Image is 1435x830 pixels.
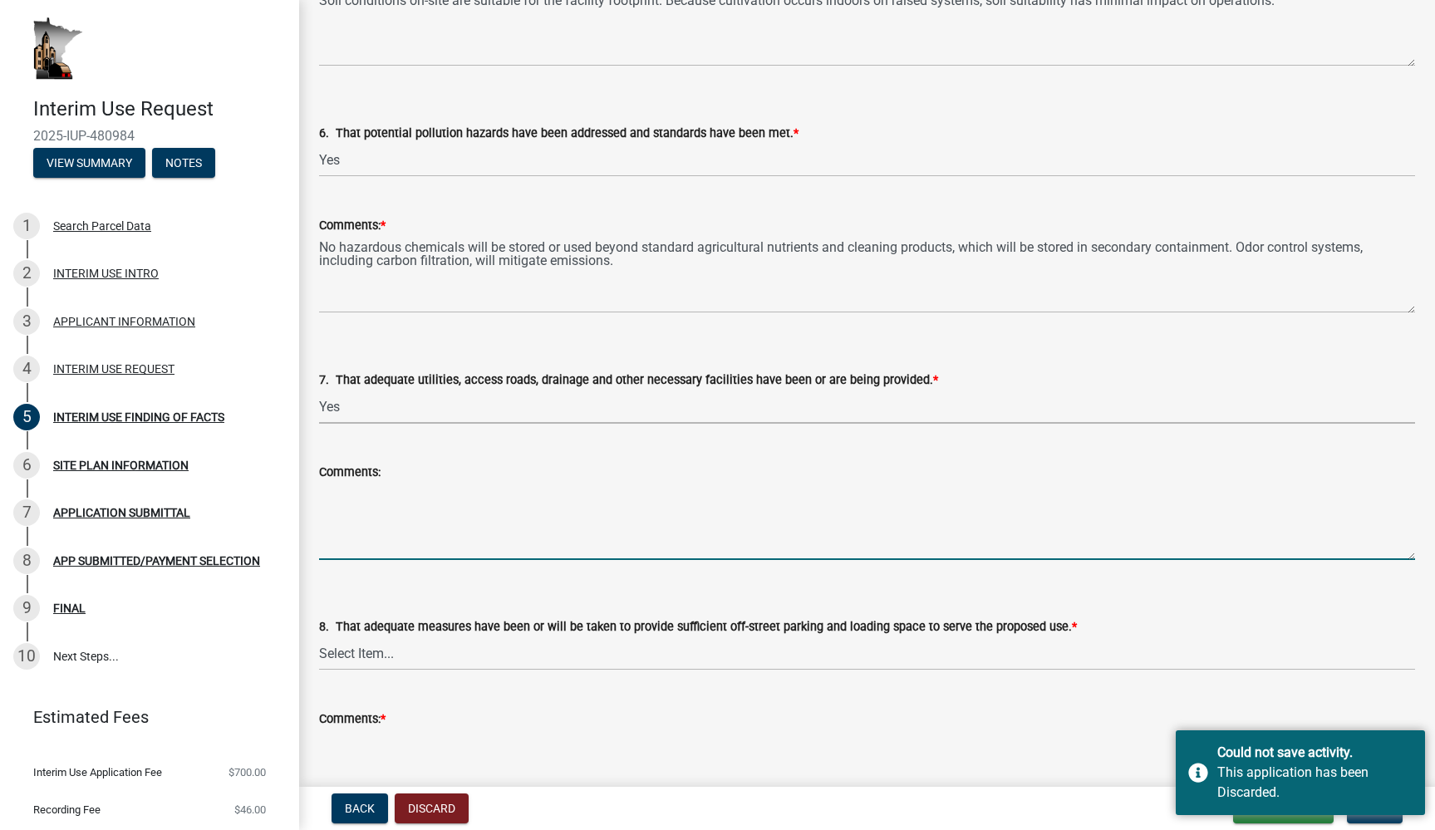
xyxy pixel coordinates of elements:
[33,148,145,178] button: View Summary
[152,157,215,170] wm-modal-confirm: Notes
[1217,763,1413,803] div: This application has been Discarded.
[13,700,273,734] a: Estimated Fees
[229,767,266,778] span: $700.00
[319,220,386,232] label: Comments:
[319,128,799,140] label: 6. That potential pollution hazards have been addressed and standards have been met.
[53,555,260,567] div: APP SUBMITTED/PAYMENT SELECTION
[33,157,145,170] wm-modal-confirm: Summary
[53,507,190,518] div: APPLICATION SUBMITTAL
[395,793,469,823] button: Discard
[33,17,83,80] img: Houston County, Minnesota
[53,316,195,327] div: APPLICANT INFORMATION
[13,643,40,670] div: 10
[13,452,40,479] div: 6
[33,804,101,815] span: Recording Fee
[13,548,40,574] div: 8
[53,220,151,232] div: Search Parcel Data
[1217,743,1413,763] div: Could not save activity.
[319,467,381,479] label: Comments:
[53,411,224,423] div: INTERIM USE FINDING OF FACTS
[319,714,386,725] label: Comments:
[33,767,162,778] span: Interim Use Application Fee
[319,621,1077,633] label: 8. That adequate measures have been or will be taken to provide sufficient off-street parking and...
[13,213,40,239] div: 1
[13,260,40,287] div: 2
[13,308,40,335] div: 3
[234,804,266,815] span: $46.00
[33,97,286,121] h4: Interim Use Request
[13,595,40,621] div: 9
[53,268,159,279] div: INTERIM USE INTRO
[13,356,40,382] div: 4
[53,602,86,614] div: FINAL
[53,363,174,375] div: INTERIM USE REQUEST
[332,793,388,823] button: Back
[319,375,938,386] label: 7. That adequate utilities, access roads, drainage and other necessary facilities have been or ar...
[33,128,266,144] span: 2025-IUP-480984
[345,802,375,815] span: Back
[53,459,189,471] div: SITE PLAN INFORMATION
[13,404,40,430] div: 5
[13,499,40,526] div: 7
[152,148,215,178] button: Notes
